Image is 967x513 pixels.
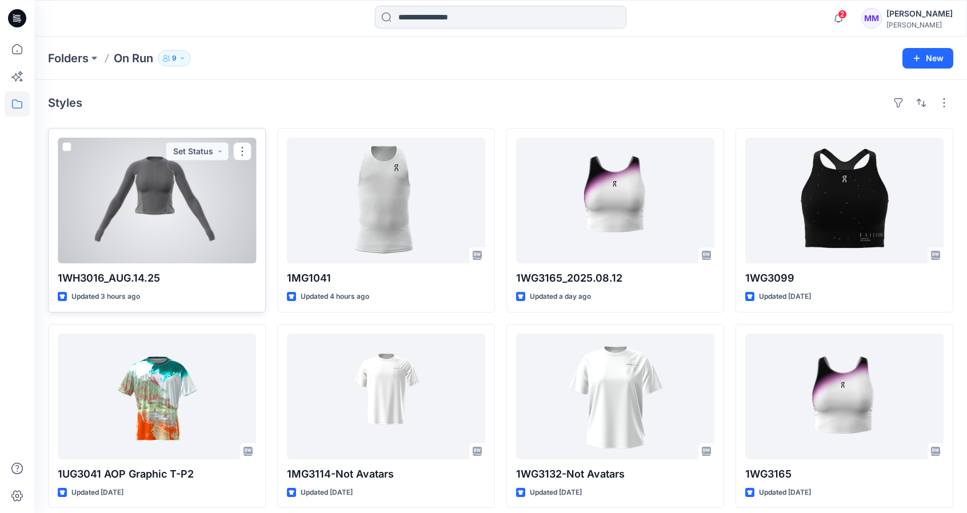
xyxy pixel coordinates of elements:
p: On Run [114,50,153,66]
p: Updated [DATE] [301,487,353,499]
h4: Styles [48,96,82,110]
button: 9 [158,50,191,66]
a: 1WG3099 [745,138,944,263]
div: MM [861,8,882,29]
p: 1WG3165_2025.08.12 [516,270,714,286]
div: [PERSON_NAME] [886,7,953,21]
p: 1MG3114-Not Avatars [287,466,485,482]
p: 1WG3099 [745,270,944,286]
p: 1UG3041 AOP Graphic T-P2 [58,466,256,482]
a: 1MG1041 [287,138,485,263]
p: 9 [172,52,177,65]
p: Updated [DATE] [759,291,811,303]
p: Updated 4 hours ago [301,291,369,303]
p: Updated 3 hours ago [71,291,140,303]
span: 2 [838,10,847,19]
p: 1WH3016_AUG.14.25 [58,270,256,286]
div: [PERSON_NAME] [886,21,953,29]
p: Updated [DATE] [71,487,123,499]
a: 1WG3165_2025.08.12 [516,138,714,263]
a: 1WG3165 [745,334,944,459]
p: 1WG3132-Not Avatars [516,466,714,482]
a: 1MG3114-Not Avatars [287,334,485,459]
p: 1WG3165 [745,466,944,482]
p: 1MG1041 [287,270,485,286]
p: Updated [DATE] [759,487,811,499]
a: 1WG3132-Not Avatars [516,334,714,459]
p: Updated [DATE] [530,487,582,499]
a: Folders [48,50,89,66]
button: New [902,48,953,69]
a: 1UG3041 AOP Graphic T-P2 [58,334,256,459]
a: 1WH3016_AUG.14.25 [58,138,256,263]
p: Updated a day ago [530,291,591,303]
